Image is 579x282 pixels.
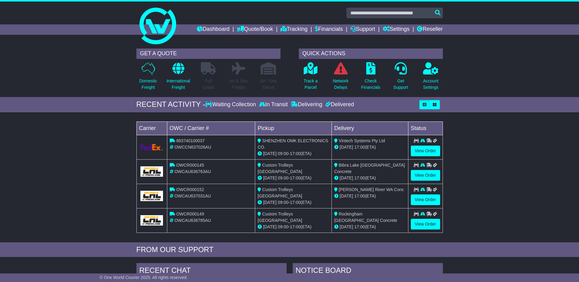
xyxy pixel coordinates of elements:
[293,263,443,280] div: NOTICE BOARD
[280,24,307,35] a: Tracking
[174,169,211,174] span: OWCAU636763AU
[334,211,397,223] span: Rockingham [GEOGRAPHIC_DATA] Concrete
[289,101,324,108] div: Delivering
[136,263,287,280] div: RECENT CHAT
[331,121,408,135] td: Delivery
[136,121,167,135] td: Carrier
[258,150,329,157] div: - (ETA)
[258,187,302,198] span: Custom Trolleys [GEOGRAPHIC_DATA]
[176,138,204,143] span: 883740100037
[411,146,440,156] a: View Order
[258,101,289,108] div: In Transit
[201,78,216,91] p: Full Loads
[176,163,204,168] span: OWCR000145
[258,211,302,223] span: Custom Trolleys [GEOGRAPHIC_DATA]
[334,163,405,174] span: Bibra Lake [GEOGRAPHIC_DATA] Concrete
[361,78,380,91] p: Check Financials
[140,191,163,201] img: GetCarrierServiceLogo
[340,145,353,150] span: [DATE]
[263,151,277,156] span: [DATE]
[278,175,288,180] span: 09:00
[263,175,277,180] span: [DATE]
[176,211,204,216] span: OWCR000149
[423,78,439,91] p: Account Settings
[140,166,163,177] img: GetCarrierServiceLogo
[136,245,443,254] div: FROM OUR SUPPORT
[174,218,211,223] span: OWCAU636785AU
[334,175,406,181] div: (ETA)
[290,175,301,180] span: 17:00
[383,24,410,35] a: Settings
[361,62,381,94] a: CheckFinancials
[350,24,375,35] a: Support
[237,24,273,35] a: Quote/Book
[167,121,255,135] td: OWC / Carrier #
[136,49,280,59] div: GET A QUOTE
[140,215,163,226] img: GetCarrierServiceLogo
[166,62,190,94] a: InternationalFreight
[354,175,365,180] span: 17:00
[354,224,365,229] span: 17:00
[260,78,277,91] p: Air / Sea Depot
[334,224,406,230] div: (ETA)
[304,78,318,91] p: Track a Parcel
[333,78,348,91] p: Network Delays
[176,187,204,192] span: OWCR000152
[411,219,440,230] a: View Order
[315,24,343,35] a: Financials
[263,224,277,229] span: [DATE]
[299,49,443,59] div: QUICK ACTIONS
[408,121,443,135] td: Status
[174,193,211,198] span: OWCAU637031AU
[258,163,302,174] span: Custom Trolleys [GEOGRAPHIC_DATA]
[354,193,365,198] span: 17:00
[340,193,353,198] span: [DATE]
[340,224,353,229] span: [DATE]
[100,275,188,280] span: © One World Courier 2025. All rights reserved.
[258,138,328,150] span: SHENZHEN OMK ELECTRONICS CO.
[411,194,440,205] a: View Order
[334,144,406,150] div: (ETA)
[290,224,301,229] span: 17:00
[258,224,329,230] div: - (ETA)
[174,145,211,150] span: OWCCN637026AU
[393,62,408,94] a: GetSupport
[140,144,163,150] img: GetCarrierServiceLogo
[303,62,318,94] a: Track aParcel
[290,200,301,205] span: 17:00
[258,199,329,206] div: - (ETA)
[411,170,440,181] a: View Order
[139,62,157,94] a: DomesticFreight
[167,78,190,91] p: International Freight
[393,78,408,91] p: Get Support
[339,138,385,143] span: Vintech Systems Pty Ltd
[332,62,349,94] a: NetworkDelays
[334,193,406,199] div: (ETA)
[263,200,277,205] span: [DATE]
[230,78,248,91] p: Air & Sea Freight
[278,200,288,205] span: 09:00
[136,100,205,109] div: RECENT ACTIVITY -
[354,145,365,150] span: 17:00
[258,175,329,181] div: - (ETA)
[339,187,404,192] span: [PERSON_NAME] River WA Conc
[340,175,353,180] span: [DATE]
[278,151,288,156] span: 09:00
[417,24,443,35] a: Reseller
[205,101,257,108] div: Waiting Collection
[278,224,288,229] span: 09:00
[423,62,439,94] a: AccountSettings
[139,78,157,91] p: Domestic Freight
[197,24,230,35] a: Dashboard
[255,121,332,135] td: Pickup
[324,101,354,108] div: Delivered
[290,151,301,156] span: 17:00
